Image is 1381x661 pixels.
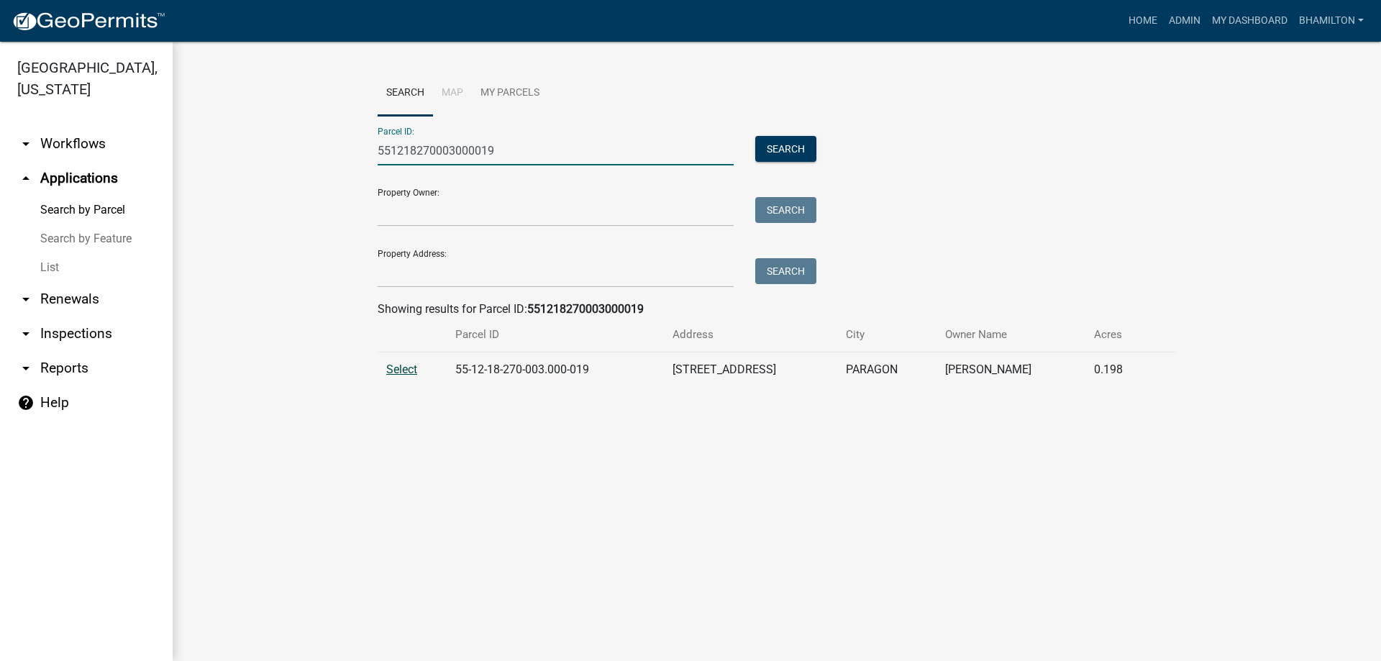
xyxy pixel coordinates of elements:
[755,136,816,162] button: Search
[17,135,35,152] i: arrow_drop_down
[1163,7,1206,35] a: Admin
[17,170,35,187] i: arrow_drop_up
[386,363,417,376] a: Select
[17,394,35,411] i: help
[378,301,1176,318] div: Showing results for Parcel ID:
[447,352,664,388] td: 55-12-18-270-003.000-019
[664,318,837,352] th: Address
[17,360,35,377] i: arrow_drop_down
[755,258,816,284] button: Search
[17,291,35,308] i: arrow_drop_down
[664,352,837,388] td: [STREET_ADDRESS]
[1085,318,1152,352] th: Acres
[1293,7,1369,35] a: bhamilton
[1123,7,1163,35] a: Home
[755,197,816,223] button: Search
[1085,352,1152,388] td: 0.198
[837,352,936,388] td: PARAGON
[936,352,1085,388] td: [PERSON_NAME]
[17,325,35,342] i: arrow_drop_down
[472,70,548,117] a: My Parcels
[447,318,664,352] th: Parcel ID
[837,318,936,352] th: City
[1206,7,1293,35] a: My Dashboard
[527,302,644,316] strong: 551218270003000019
[936,318,1085,352] th: Owner Name
[378,70,433,117] a: Search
